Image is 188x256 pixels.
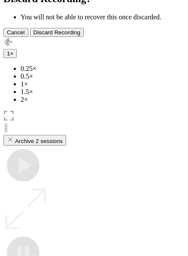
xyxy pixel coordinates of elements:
li: 0.5× [21,73,185,80]
button: Cancel [3,28,28,37]
li: 2× [21,96,185,104]
li: 1× [21,80,185,88]
div: Archive 2 sessions [7,136,63,144]
span: 1 [7,50,10,57]
li: 1.5× [21,88,185,96]
button: Discard Recording [30,28,84,37]
button: 1× [3,49,17,58]
button: Archive 2 sessions [3,135,66,146]
li: 0.25× [21,65,185,73]
li: You will not be able to recover this once discarded. [21,13,185,21]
